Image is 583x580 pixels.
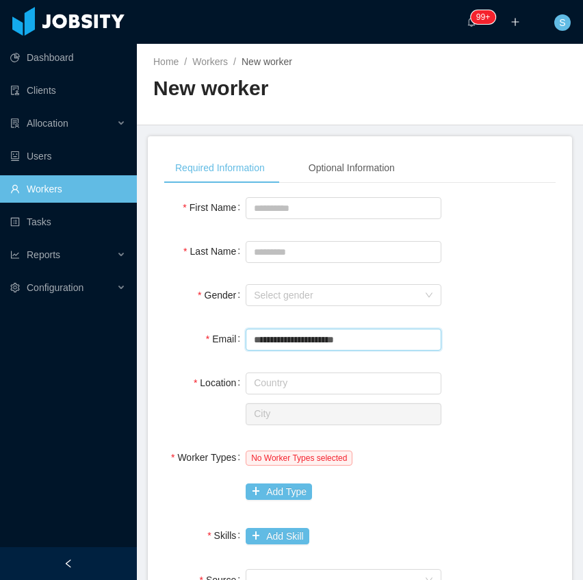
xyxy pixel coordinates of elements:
[27,118,68,129] span: Allocation
[10,250,20,260] i: icon: line-chart
[559,14,565,31] span: S
[246,197,441,219] input: First Name
[246,528,309,544] button: icon: plusAdd Skill
[194,377,246,388] label: Location
[10,208,126,236] a: icon: profileTasks
[242,56,292,67] span: New worker
[10,44,126,71] a: icon: pie-chartDashboard
[192,56,228,67] a: Workers
[171,452,246,463] label: Worker Types
[184,56,187,67] span: /
[10,175,126,203] a: icon: userWorkers
[10,118,20,128] i: icon: solution
[10,142,126,170] a: icon: robotUsers
[425,291,433,301] i: icon: down
[10,283,20,292] i: icon: setting
[198,290,246,301] label: Gender
[153,75,360,103] h2: New worker
[207,530,246,541] label: Skills
[471,10,495,24] sup: 1211
[246,451,352,466] span: No Worker Types selected
[246,483,312,500] button: icon: plusAdd Type
[233,56,236,67] span: /
[183,202,246,213] label: First Name
[246,329,441,351] input: Email
[164,153,276,184] div: Required Information
[467,17,476,27] i: icon: bell
[27,249,60,260] span: Reports
[27,282,83,293] span: Configuration
[153,56,179,67] a: Home
[206,333,246,344] label: Email
[254,288,418,302] div: Select gender
[183,246,246,257] label: Last Name
[246,241,441,263] input: Last Name
[298,153,406,184] div: Optional Information
[510,17,520,27] i: icon: plus
[10,77,126,104] a: icon: auditClients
